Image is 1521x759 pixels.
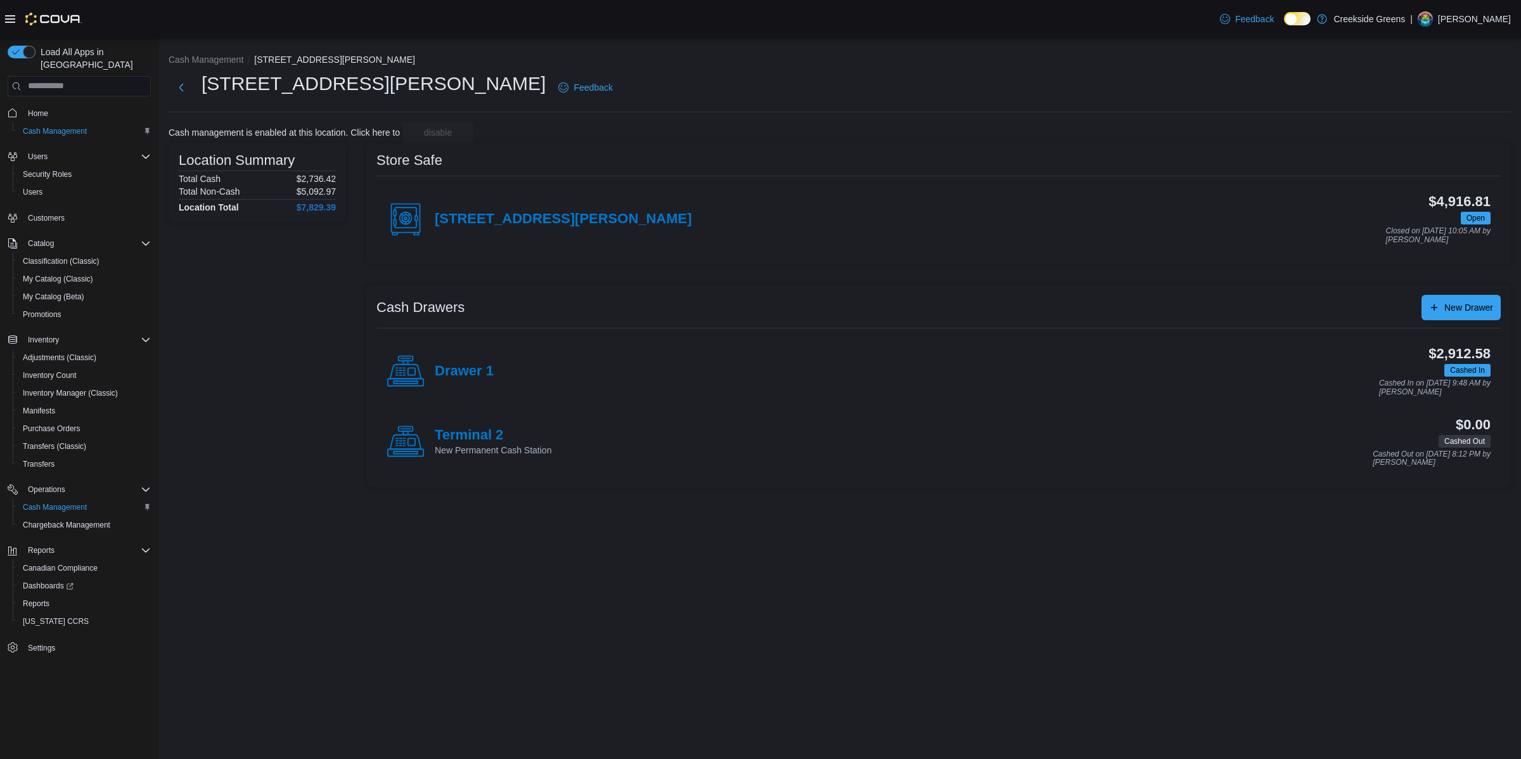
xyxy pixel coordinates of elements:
[1461,212,1491,224] span: Open
[18,254,105,269] a: Classification (Classic)
[435,444,551,457] p: New Permanent Cash Station
[13,420,156,438] button: Purchase Orders
[18,271,151,287] span: My Catalog (Classic)
[18,289,151,304] span: My Catalog (Beta)
[169,55,243,65] button: Cash Management
[18,386,123,401] a: Inventory Manager (Classic)
[28,152,48,162] span: Users
[18,254,151,269] span: Classification (Classic)
[18,517,115,533] a: Chargeback Management
[23,149,53,164] button: Users
[13,595,156,613] button: Reports
[18,561,151,576] span: Canadian Compliance
[3,331,156,349] button: Inventory
[1333,11,1405,27] p: Creekside Greens
[23,236,59,251] button: Catalog
[1456,417,1491,432] h3: $0.00
[169,127,400,138] p: Cash management is enabled at this location. Click here to
[23,105,151,121] span: Home
[18,124,151,139] span: Cash Management
[18,403,60,418] a: Manifests
[13,498,156,516] button: Cash Management
[23,292,84,302] span: My Catalog (Beta)
[23,616,89,626] span: [US_STATE] CCRS
[23,370,77,380] span: Inventory Count
[18,124,92,139] a: Cash Management
[18,368,82,383] a: Inventory Count
[297,202,336,212] h4: $7,829.39
[18,421,151,436] span: Purchase Orders
[376,153,442,168] h3: Store Safe
[28,545,55,555] span: Reports
[18,517,151,533] span: Chargeback Management
[1379,379,1491,396] p: Cashed In on [DATE] 9:48 AM by [PERSON_NAME]
[1428,346,1491,361] h3: $2,912.58
[179,174,221,184] h6: Total Cash
[18,185,48,200] a: Users
[18,386,151,401] span: Inventory Manager (Classic)
[23,502,87,512] span: Cash Management
[23,639,151,655] span: Settings
[169,53,1511,68] nav: An example of EuiBreadcrumbs
[3,638,156,656] button: Settings
[3,481,156,498] button: Operations
[13,270,156,288] button: My Catalog (Classic)
[23,149,151,164] span: Users
[28,213,65,223] span: Customers
[3,148,156,165] button: Users
[18,614,151,629] span: Washington CCRS
[23,332,151,347] span: Inventory
[3,209,156,227] button: Customers
[1235,13,1274,25] span: Feedback
[28,108,48,119] span: Home
[23,236,151,251] span: Catalog
[18,289,89,304] a: My Catalog (Beta)
[23,256,99,266] span: Classification (Classic)
[18,271,98,287] a: My Catalog (Classic)
[18,350,101,365] a: Adjustments (Classic)
[18,403,151,418] span: Manifests
[35,46,151,71] span: Load All Apps in [GEOGRAPHIC_DATA]
[23,640,60,656] a: Settings
[435,363,494,380] h4: Drawer 1
[376,300,465,315] h3: Cash Drawers
[28,335,59,345] span: Inventory
[1284,12,1311,25] input: Dark Mode
[18,350,151,365] span: Adjustments (Classic)
[13,165,156,183] button: Security Roles
[23,388,118,398] span: Inventory Manager (Classic)
[13,367,156,384] button: Inventory Count
[23,210,151,226] span: Customers
[13,455,156,473] button: Transfers
[18,307,67,322] a: Promotions
[23,441,86,451] span: Transfers (Classic)
[1418,11,1433,27] div: Pat McCaffrey
[23,332,64,347] button: Inventory
[18,439,91,454] a: Transfers (Classic)
[179,202,239,212] h4: Location Total
[23,459,55,469] span: Transfers
[18,500,92,515] a: Cash Management
[13,349,156,367] button: Adjustments (Classic)
[553,75,617,100] a: Feedback
[23,543,60,558] button: Reports
[18,457,60,472] a: Transfers
[23,563,98,573] span: Canadian Compliance
[18,561,103,576] a: Canadian Compliance
[23,169,72,179] span: Security Roles
[23,274,93,284] span: My Catalog (Classic)
[179,153,295,168] h3: Location Summary
[18,578,151,594] span: Dashboards
[297,174,336,184] p: $2,736.42
[23,126,87,136] span: Cash Management
[1444,301,1493,314] span: New Drawer
[23,599,49,609] span: Reports
[23,424,80,434] span: Purchase Orders
[28,238,54,249] span: Catalog
[13,613,156,630] button: [US_STATE] CCRS
[23,187,42,197] span: Users
[23,581,74,591] span: Dashboards
[18,596,55,611] a: Reports
[1428,194,1491,209] h3: $4,916.81
[3,542,156,559] button: Reports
